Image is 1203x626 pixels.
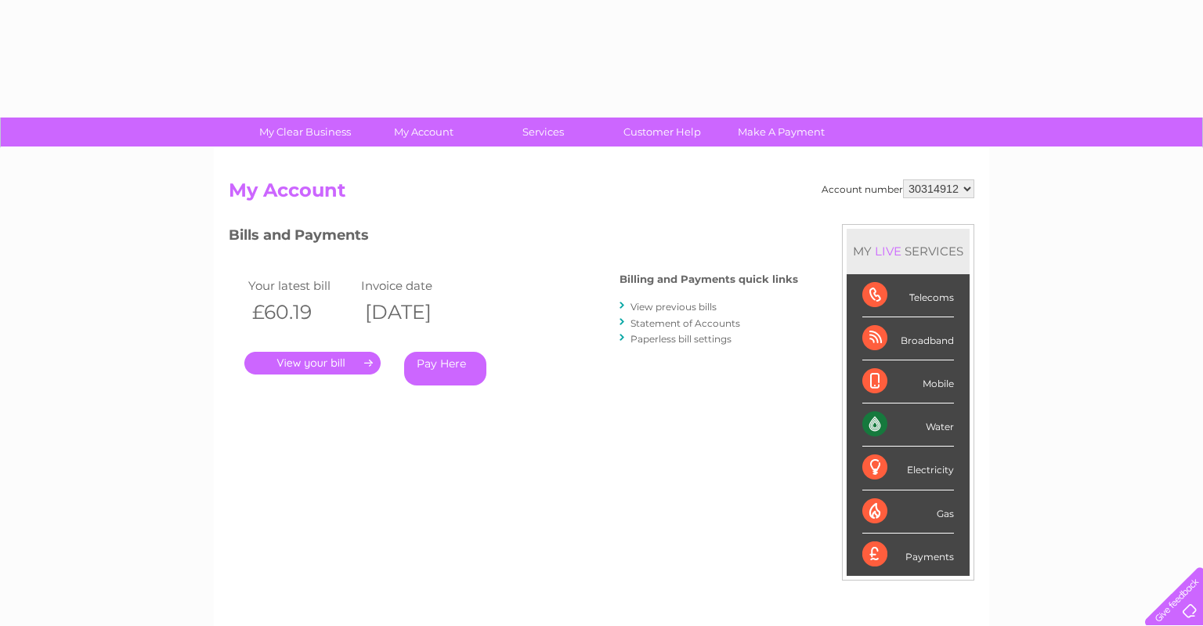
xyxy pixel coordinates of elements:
td: Invoice date [357,275,470,296]
h3: Bills and Payments [229,224,798,251]
td: Your latest bill [244,275,357,296]
h4: Billing and Payments quick links [620,273,798,285]
a: Paperless bill settings [630,333,732,345]
a: My Clear Business [240,118,370,147]
div: Gas [862,490,954,534]
div: Mobile [862,360,954,403]
a: Statement of Accounts [630,317,740,329]
div: Water [862,403,954,447]
div: Telecoms [862,274,954,317]
th: £60.19 [244,296,357,328]
a: View previous bills [630,301,717,313]
h2: My Account [229,179,974,209]
div: Electricity [862,447,954,490]
a: Services [479,118,608,147]
a: Pay Here [404,352,486,385]
div: Payments [862,534,954,576]
div: Broadband [862,317,954,360]
a: Make A Payment [717,118,846,147]
a: My Account [359,118,489,147]
div: Account number [822,179,974,198]
a: . [244,352,381,375]
div: MY SERVICES [847,229,970,273]
th: [DATE] [357,296,470,328]
div: LIVE [872,244,905,259]
a: Customer Help [598,118,727,147]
